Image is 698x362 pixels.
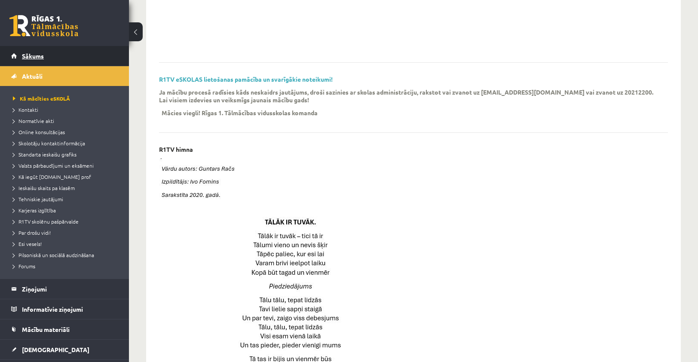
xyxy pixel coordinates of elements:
a: R1TV skolēnu pašpārvalde [13,218,120,225]
p: Ja mācību procesā radīsies kāds neskaidrs jautājums, droši sazinies ar skolas administrāciju, rak... [159,88,655,104]
span: Aktuāli [22,72,43,80]
a: [DEMOGRAPHIC_DATA] [11,340,118,359]
span: Skolotāju kontaktinformācija [13,140,85,147]
span: Valsts pārbaudījumi un eksāmeni [13,162,94,169]
a: Rīgas 1. Tālmācības vidusskola [9,15,78,37]
span: Mācību materiāli [22,325,70,333]
legend: Ziņojumi [22,279,118,299]
a: Kā mācīties eSKOLĀ [13,95,120,102]
span: Esi vesels! [13,240,42,247]
a: R1TV eSKOLAS lietošanas pamācība un svarīgākie noteikumi! [159,75,333,83]
span: Kontakti [13,106,38,113]
span: Standarta ieskaišu grafiks [13,151,77,158]
a: Kā iegūt [DOMAIN_NAME] prof [13,173,120,181]
p: R1TV himna [159,146,193,153]
a: Sākums [11,46,118,66]
a: Ieskaišu skaits pa klasēm [13,184,120,192]
a: Valsts pārbaudījumi un eksāmeni [13,162,120,169]
a: Informatīvie ziņojumi [11,299,118,319]
a: Standarta ieskaišu grafiks [13,150,120,158]
p: Rīgas 1. Tālmācības vidusskolas komanda [202,109,318,117]
a: Forums [13,262,120,270]
span: Kā mācīties eSKOLĀ [13,95,70,102]
span: Normatīvie akti [13,117,54,124]
legend: Informatīvie ziņojumi [22,299,118,319]
span: Tehniskie jautājumi [13,196,63,202]
a: Pilsoniskā un sociālā audzināšana [13,251,120,259]
span: R1TV skolēnu pašpārvalde [13,218,79,225]
a: Ziņojumi [11,279,118,299]
a: Skolotāju kontaktinformācija [13,139,120,147]
a: Normatīvie akti [13,117,120,125]
span: Kā iegūt [DOMAIN_NAME] prof [13,173,91,180]
span: Forums [13,263,35,270]
a: Mācību materiāli [11,319,118,339]
a: Esi vesels! [13,240,120,248]
a: Kontakti [13,106,120,114]
a: Aktuāli [11,66,118,86]
span: Sākums [22,52,44,60]
span: Par drošu vidi! [13,229,51,236]
span: Online konsultācijas [13,129,65,135]
p: Mācies viegli! [162,109,200,117]
span: Pilsoniskā un sociālā audzināšana [13,252,94,258]
span: Ieskaišu skaits pa klasēm [13,184,75,191]
span: [DEMOGRAPHIC_DATA] [22,346,89,353]
span: Karjeras izglītība [13,207,56,214]
a: Par drošu vidi! [13,229,120,236]
a: Online konsultācijas [13,128,120,136]
a: Tehniskie jautājumi [13,195,120,203]
a: Karjeras izglītība [13,206,120,214]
